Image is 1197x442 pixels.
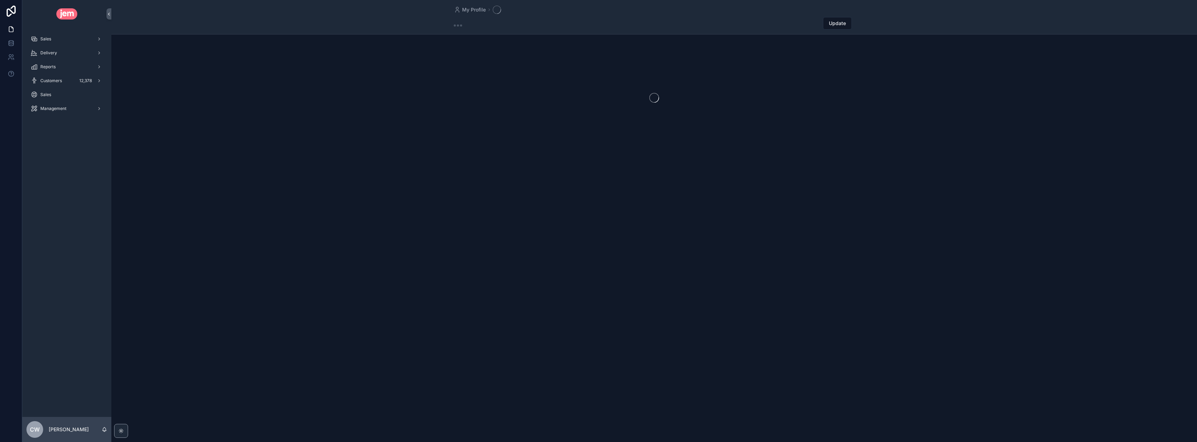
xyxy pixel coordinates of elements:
[49,426,89,433] p: [PERSON_NAME]
[26,74,107,87] a: Customers12,378
[40,106,66,111] span: Management
[26,88,107,101] a: Sales
[56,8,78,19] img: App logo
[40,64,56,70] span: Reports
[26,102,107,115] a: Management
[26,61,107,73] a: Reports
[26,47,107,59] a: Delivery
[462,6,486,13] span: My Profile
[454,6,486,13] a: My Profile
[40,36,51,42] span: Sales
[829,20,846,27] span: Update
[30,425,40,434] span: CW
[26,33,107,45] a: Sales
[40,92,51,97] span: Sales
[40,50,57,56] span: Delivery
[823,17,852,30] button: Update
[22,28,111,124] div: scrollable content
[77,77,94,85] div: 12,378
[40,78,62,84] span: Customers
